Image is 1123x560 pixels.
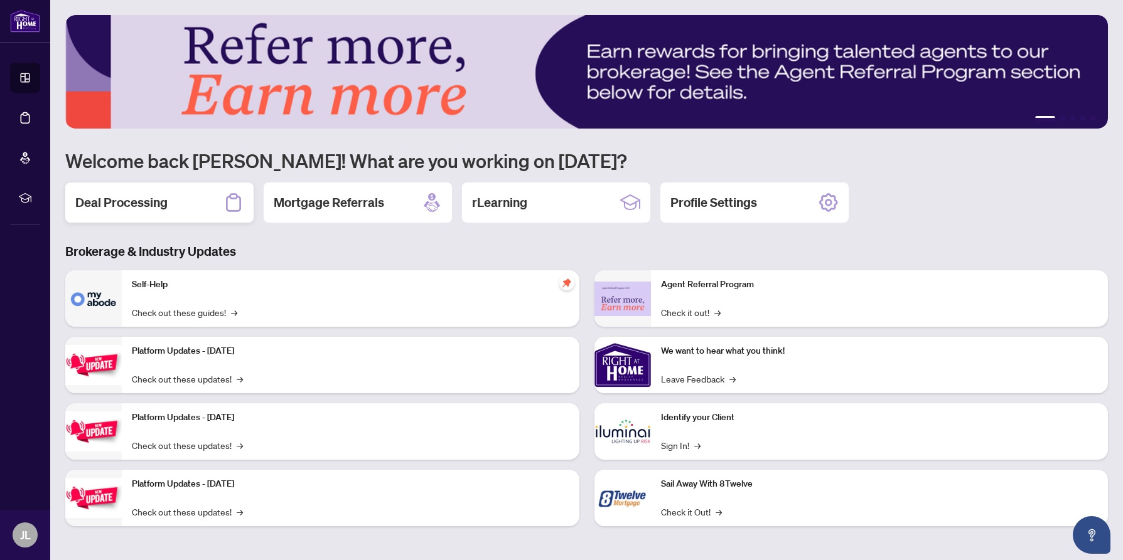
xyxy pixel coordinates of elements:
[237,372,243,386] span: →
[1060,116,1065,121] button: 2
[661,505,722,519] a: Check it Out!→
[132,438,243,452] a: Check out these updates!→
[472,194,527,211] h2: rLearning
[65,270,122,327] img: Self-Help
[661,438,701,452] a: Sign In!→
[132,278,569,292] p: Self-Help
[132,411,569,425] p: Platform Updates - [DATE]
[716,505,722,519] span: →
[274,194,384,211] h2: Mortgage Referrals
[132,372,243,386] a: Check out these updates!→
[661,344,1099,358] p: We want to hear what you think!
[1073,516,1110,554] button: Open asap
[729,372,736,386] span: →
[237,438,243,452] span: →
[65,149,1108,172] h1: Welcome back [PERSON_NAME]! What are you working on [DATE]?
[594,282,651,316] img: Agent Referral Program
[132,477,569,491] p: Platform Updates - [DATE]
[1080,116,1085,121] button: 4
[661,477,1099,491] p: Sail Away With 8Twelve
[231,305,237,319] span: →
[670,194,757,211] h2: Profile Settings
[594,470,651,526] img: Sail Away With 8Twelve
[65,345,122,384] img: Platform Updates - July 21, 2025
[594,403,651,460] img: Identify your Client
[10,9,40,33] img: logo
[661,305,721,319] a: Check it out!→
[661,411,1099,425] p: Identify your Client
[1090,116,1095,121] button: 5
[132,344,569,358] p: Platform Updates - [DATE]
[1070,116,1075,121] button: 3
[714,305,721,319] span: →
[1035,116,1055,121] button: 1
[237,505,243,519] span: →
[75,194,168,211] h2: Deal Processing
[661,278,1099,292] p: Agent Referral Program
[132,305,237,319] a: Check out these guides!→
[694,438,701,452] span: →
[65,243,1108,260] h3: Brokerage & Industry Updates
[661,372,736,386] a: Leave Feedback→
[559,275,574,290] span: pushpin
[132,505,243,519] a: Check out these updates!→
[65,15,1108,129] img: Slide 0
[65,478,122,517] img: Platform Updates - June 23, 2025
[594,337,651,393] img: We want to hear what you think!
[65,411,122,451] img: Platform Updates - July 8, 2025
[20,526,31,544] span: JL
